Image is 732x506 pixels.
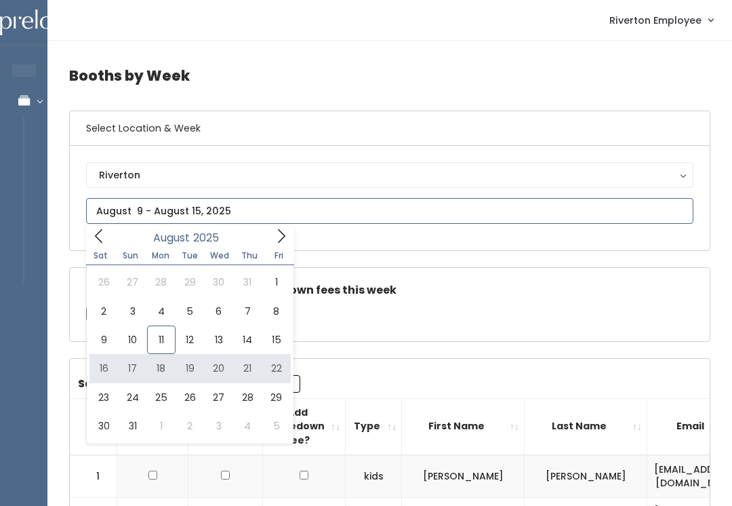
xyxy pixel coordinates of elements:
[118,412,146,440] span: August 31, 2025
[147,297,176,326] span: August 4, 2025
[262,383,290,412] span: August 29, 2025
[86,252,116,260] span: Sat
[233,383,262,412] span: August 28, 2025
[525,455,647,498] td: [PERSON_NAME]
[176,268,204,296] span: July 29, 2025
[262,326,290,354] span: August 15, 2025
[146,252,176,260] span: Mon
[116,252,146,260] span: Sun
[89,354,118,383] span: August 16, 2025
[118,268,146,296] span: July 27, 2025
[233,412,262,440] span: September 4, 2025
[118,354,146,383] span: August 17, 2025
[262,268,290,296] span: August 1, 2025
[233,354,262,383] span: August 21, 2025
[118,326,146,354] span: August 10, 2025
[205,252,235,260] span: Wed
[147,326,176,354] span: August 11, 2025
[86,162,693,188] button: Riverton
[99,168,680,182] div: Riverton
[262,297,290,326] span: August 8, 2025
[175,252,205,260] span: Tue
[86,198,693,224] input: August 9 - August 15, 2025
[205,326,233,354] span: August 13, 2025
[609,13,701,28] span: Riverton Employee
[176,354,204,383] span: August 19, 2025
[233,297,262,326] span: August 7, 2025
[69,57,710,94] h4: Booths by Week
[176,326,204,354] span: August 12, 2025
[147,354,176,383] span: August 18, 2025
[89,268,118,296] span: July 26, 2025
[147,412,176,440] span: September 1, 2025
[402,455,525,498] td: [PERSON_NAME]
[402,398,525,454] th: First Name: activate to sort column ascending
[262,354,290,383] span: August 22, 2025
[176,297,204,326] span: August 5, 2025
[147,268,176,296] span: July 28, 2025
[86,284,693,296] h5: Check this box if there are no takedown fees this week
[89,412,118,440] span: August 30, 2025
[153,233,190,244] span: August
[525,398,647,454] th: Last Name: activate to sort column ascending
[118,297,146,326] span: August 3, 2025
[233,326,262,354] span: August 14, 2025
[190,229,230,246] input: Year
[89,297,118,326] span: August 2, 2025
[263,398,346,454] th: Add Takedown Fee?: activate to sort column ascending
[70,111,710,146] h6: Select Location & Week
[346,455,402,498] td: kids
[89,383,118,412] span: August 23, 2025
[176,383,204,412] span: August 26, 2025
[205,412,233,440] span: September 3, 2025
[205,297,233,326] span: August 6, 2025
[233,268,262,296] span: July 31, 2025
[147,383,176,412] span: August 25, 2025
[205,354,233,383] span: August 20, 2025
[78,375,300,393] label: Search:
[176,412,204,440] span: September 2, 2025
[89,326,118,354] span: August 9, 2025
[596,5,727,35] a: Riverton Employee
[346,398,402,454] th: Type: activate to sort column ascending
[118,383,146,412] span: August 24, 2025
[262,412,290,440] span: September 5, 2025
[235,252,264,260] span: Thu
[70,455,117,498] td: 1
[205,383,233,412] span: August 27, 2025
[70,398,117,454] th: #: activate to sort column descending
[264,252,294,260] span: Fri
[205,268,233,296] span: July 30, 2025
